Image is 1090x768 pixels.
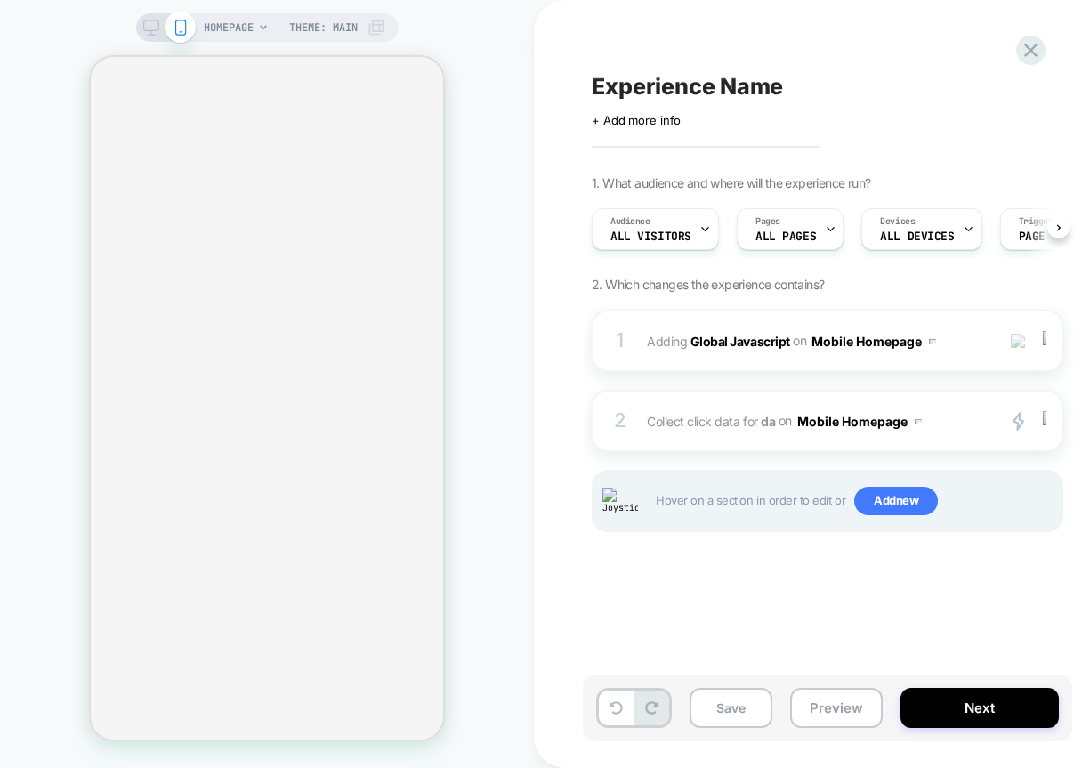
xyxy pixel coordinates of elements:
button: Save [690,688,772,728]
span: ALL DEVICES [880,230,954,243]
button: Mobile Homepage [797,408,922,434]
span: Hover on a section in order to edit or [656,487,1053,515]
span: Audience [610,215,650,228]
img: crossed eye [1011,334,1026,349]
span: + Add more info [592,113,681,127]
button: Next [900,688,1059,728]
img: Joystick [602,488,638,515]
span: on [779,409,792,432]
div: 1 [611,323,629,359]
img: down arrow [915,419,922,424]
span: Adding [647,328,986,354]
img: close [1043,331,1046,351]
span: Trigger [1019,215,1054,228]
img: down arrow [929,339,936,344]
span: Pages [755,215,780,228]
span: on [793,329,806,352]
span: Add new [854,487,938,515]
span: Theme: MAIN [289,13,358,42]
button: Mobile Homepage [811,328,936,354]
strong: da [761,413,775,428]
span: 1. What audience and where will the experience run? [592,175,870,190]
div: 2 [611,403,629,439]
span: Devices [880,215,915,228]
b: Global Javascript [690,333,790,348]
span: All Visitors [610,230,691,243]
span: HOMEPAGE [204,13,254,42]
span: 2. Which changes the experience contains? [592,277,824,292]
span: Collect click data for [647,408,986,434]
span: ALL PAGES [755,230,816,243]
span: Experience Name [592,73,783,100]
button: Preview [790,688,883,728]
img: close [1043,411,1046,431]
span: Page Load [1019,230,1079,243]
